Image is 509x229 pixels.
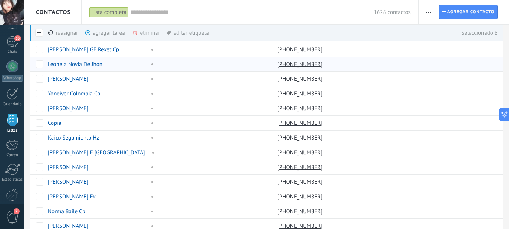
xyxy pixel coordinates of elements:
[48,134,99,141] a: Kaico Segumiento Hz
[48,178,89,186] a: [PERSON_NAME]
[48,25,104,41] div: reasignar
[423,5,434,19] button: Más
[278,46,324,53] a: [PHONE_NUMBER]
[48,90,100,97] a: Yoneiver Colombia Cp
[278,193,324,200] a: [PHONE_NUMBER]
[48,193,96,200] a: [PERSON_NAME] Fx
[89,7,128,18] div: Lista completa
[454,25,498,41] div: Seleccionado 8
[48,46,119,53] a: [PERSON_NAME] GE Rexet Cp
[48,164,89,171] a: [PERSON_NAME]
[447,5,494,19] span: Agregar contacto
[167,25,209,41] div: editar etiqueta
[278,164,324,171] a: [PHONE_NUMBER]
[48,105,89,112] a: [PERSON_NAME]
[278,61,324,68] a: [PHONE_NUMBER]
[132,25,186,41] div: eliminar
[85,25,150,41] div: agregar tarea
[2,49,23,54] div: Chats
[48,208,86,215] a: Norma Baile Cp
[48,75,89,83] a: [PERSON_NAME]
[36,9,71,16] span: Contactos
[278,120,324,126] a: [PHONE_NUMBER]
[2,177,23,182] div: Estadísticas
[2,128,23,133] div: Listas
[278,90,324,97] a: [PHONE_NUMBER]
[14,35,21,41] span: 55
[278,105,324,112] a: [PHONE_NUMBER]
[48,120,61,127] a: Copia
[48,149,153,156] a: [PERSON_NAME] E [GEOGRAPHIC_DATA] Cp
[278,134,324,141] a: [PHONE_NUMBER]
[278,208,324,215] a: [PHONE_NUMBER]
[14,208,20,214] span: 2
[278,75,324,82] a: [PHONE_NUMBER]
[278,149,324,156] a: [PHONE_NUMBER]
[2,153,23,158] div: Correo
[278,178,324,185] a: [PHONE_NUMBER]
[439,5,498,19] a: Agregar contacto
[2,75,23,82] div: WhatsApp
[374,9,411,16] span: 1628 contactos
[2,102,23,107] div: Calendario
[48,61,102,68] a: Leonela Novia De Jhon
